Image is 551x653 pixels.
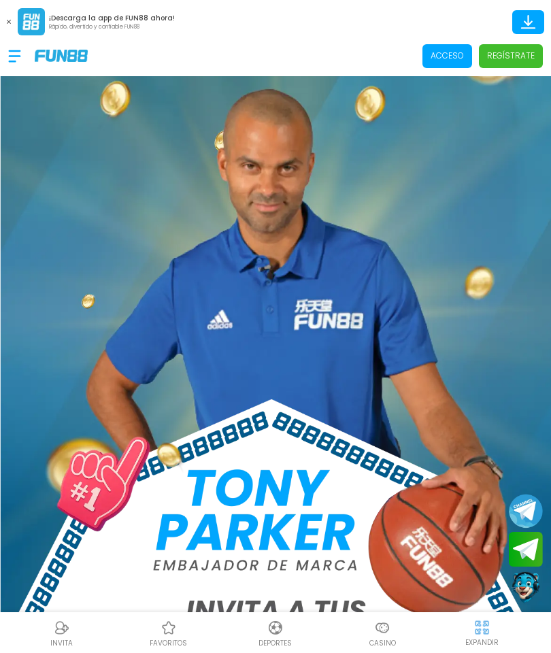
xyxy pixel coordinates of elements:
img: Casino [374,620,390,636]
p: ¡Descarga la app de FUN88 ahora! [49,13,175,23]
p: favoritos [150,638,187,648]
button: Join telegram [509,532,543,567]
img: Deportes [267,620,284,636]
p: Deportes [258,638,292,648]
p: Acceso [431,50,464,62]
p: Regístrate [487,50,535,62]
img: Company Logo [35,50,88,61]
img: hide [473,619,490,636]
a: ReferralReferralINVITA [8,618,115,648]
button: Contact customer service [509,570,543,605]
p: EXPANDIR [465,637,499,648]
button: Join telegram channel [509,493,543,529]
p: Rápido, divertido y confiable FUN88 [49,23,175,31]
img: App Logo [18,8,45,35]
p: Casino [369,638,396,648]
img: Referral [54,620,70,636]
a: CasinoCasinoCasino [329,618,436,648]
img: Casino Favoritos [161,620,177,636]
a: Casino FavoritosCasino Favoritosfavoritos [115,618,222,648]
a: DeportesDeportesDeportes [222,618,329,648]
p: INVITA [50,638,73,648]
